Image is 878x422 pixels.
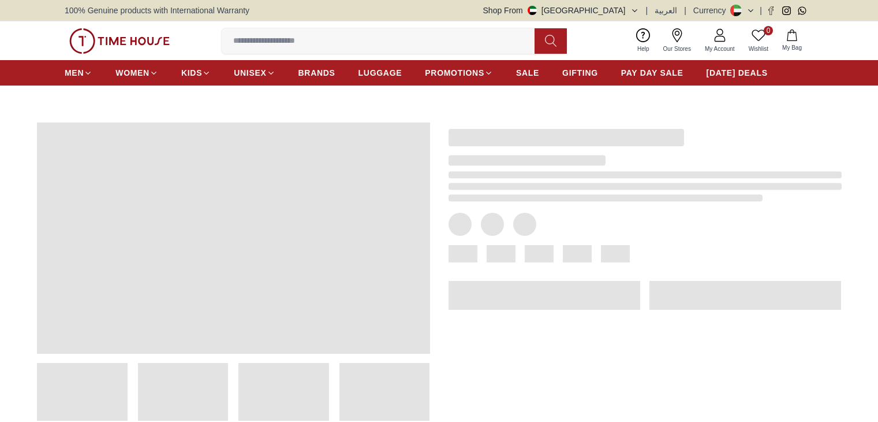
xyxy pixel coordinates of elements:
[115,67,150,79] span: WOMEN
[778,43,806,52] span: My Bag
[621,67,683,79] span: PAY DAY SALE
[115,62,158,83] a: WOMEN
[358,67,402,79] span: LUGGAGE
[744,45,773,53] span: Wishlist
[656,26,698,55] a: Our Stores
[65,5,249,16] span: 100% Genuine products with International Warranty
[707,62,768,83] a: [DATE] DEALS
[782,6,791,15] a: Instagram
[655,5,677,16] button: العربية
[69,28,170,54] img: ...
[764,26,773,35] span: 0
[562,62,598,83] a: GIFTING
[516,62,539,83] a: SALE
[767,6,775,15] a: Facebook
[562,67,598,79] span: GIFTING
[528,6,537,15] img: United Arab Emirates
[700,45,739,53] span: My Account
[181,67,202,79] span: KIDS
[646,5,648,16] span: |
[234,67,266,79] span: UNISEX
[298,67,335,79] span: BRANDS
[707,67,768,79] span: [DATE] DEALS
[425,62,493,83] a: PROMOTIONS
[630,26,656,55] a: Help
[483,5,639,16] button: Shop From[GEOGRAPHIC_DATA]
[659,45,696,53] span: Our Stores
[798,6,806,15] a: Whatsapp
[425,67,484,79] span: PROMOTIONS
[358,62,402,83] a: LUGGAGE
[742,26,775,55] a: 0Wishlist
[760,5,762,16] span: |
[621,62,683,83] a: PAY DAY SALE
[181,62,211,83] a: KIDS
[65,67,84,79] span: MEN
[298,62,335,83] a: BRANDS
[633,45,654,53] span: Help
[65,62,92,83] a: MEN
[516,67,539,79] span: SALE
[775,27,809,54] button: My Bag
[684,5,686,16] span: |
[234,62,275,83] a: UNISEX
[693,5,731,16] div: Currency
